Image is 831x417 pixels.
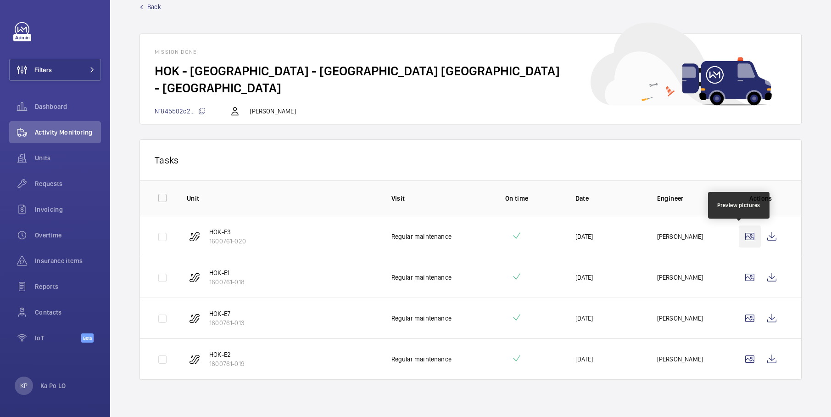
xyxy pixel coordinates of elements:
[575,194,642,203] p: Date
[81,333,94,343] span: Beta
[391,273,452,282] p: Regular maintenance
[575,273,593,282] p: [DATE]
[155,79,786,96] h2: - [GEOGRAPHIC_DATA]
[35,282,101,291] span: Reports
[35,231,101,240] span: Overtime
[35,256,101,265] span: Insurance items
[657,355,703,364] p: [PERSON_NAME]
[209,268,245,277] p: HOK-E1
[657,194,724,203] p: Engineer
[35,179,101,188] span: Requests
[657,314,703,323] p: [PERSON_NAME]
[34,65,52,74] span: Filters
[473,194,561,203] p: On time
[575,314,593,323] p: [DATE]
[209,350,245,359] p: HOK-E2
[40,381,66,390] p: Ka Po LO
[187,194,377,203] p: Unit
[391,194,458,203] p: Visit
[657,273,703,282] p: [PERSON_NAME]
[591,23,772,106] img: car delivery
[155,154,786,166] p: Tasks
[189,231,200,242] img: escalator.svg
[391,314,452,323] p: Regular maintenance
[209,309,245,318] p: HOK-E7
[35,333,81,343] span: IoT
[250,107,296,116] p: [PERSON_NAME]
[155,62,786,79] h2: HOK - [GEOGRAPHIC_DATA] - [GEOGRAPHIC_DATA] [GEOGRAPHIC_DATA]
[155,107,206,115] span: N°845502c2...
[35,308,101,317] span: Contacts
[575,355,593,364] p: [DATE]
[209,277,245,287] p: 1600761-018
[189,354,200,365] img: escalator.svg
[209,227,246,237] p: HOK-E3
[209,318,245,327] p: 1600761-013
[20,381,28,390] p: KP
[35,153,101,163] span: Units
[35,205,101,214] span: Invoicing
[575,232,593,241] p: [DATE]
[391,355,452,364] p: Regular maintenance
[155,49,786,55] h1: Mission done
[657,232,703,241] p: [PERSON_NAME]
[35,128,101,137] span: Activity Monitoring
[391,232,452,241] p: Regular maintenance
[189,313,200,324] img: escalator.svg
[717,201,760,209] div: Preview pictures
[9,59,101,81] button: Filters
[35,102,101,111] span: Dashboard
[209,237,246,246] p: 1600761-020
[189,272,200,283] img: escalator.svg
[147,2,161,11] span: Back
[209,359,245,368] p: 1600761-019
